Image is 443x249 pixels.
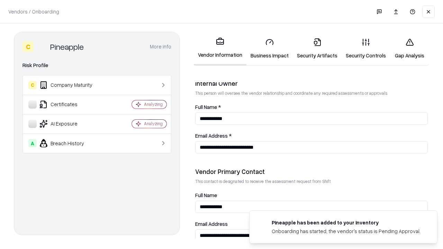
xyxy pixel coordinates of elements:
div: Pineapple [50,41,84,52]
div: C [28,81,37,89]
a: Gap Analysis [390,33,429,65]
div: Company Maturity [28,81,111,89]
a: Security Controls [342,33,390,65]
label: Full Name [195,193,428,198]
div: Internal Owner [195,79,428,87]
button: More info [150,40,171,53]
div: C [22,41,34,52]
label: Email Address * [195,133,428,138]
label: Email Address [195,221,428,227]
div: Pineapple has been added to your inventory [272,219,421,226]
div: Certificates [28,100,111,109]
a: Business Impact [246,33,293,65]
a: Vendor Information [194,32,246,65]
div: AI Exposure [28,120,111,128]
div: Vendor Primary Contact [195,167,428,176]
p: This person will oversee the vendor relationship and coordinate any required assessments or appro... [195,90,428,96]
p: This contact is designated to receive the assessment request from Shift [195,178,428,184]
div: A [28,139,37,147]
div: Risk Profile [22,61,171,70]
div: Breach History [28,139,111,147]
div: Analyzing [144,101,163,107]
label: Full Name * [195,104,428,110]
p: Vendors / Onboarding [8,8,59,15]
img: pineappleenergy.com [258,219,266,227]
img: Pineapple [36,41,47,52]
div: Analyzing [144,121,163,127]
a: Security Artifacts [293,33,342,65]
div: Onboarding has started, the vendor's status is Pending Approval. [272,228,421,235]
